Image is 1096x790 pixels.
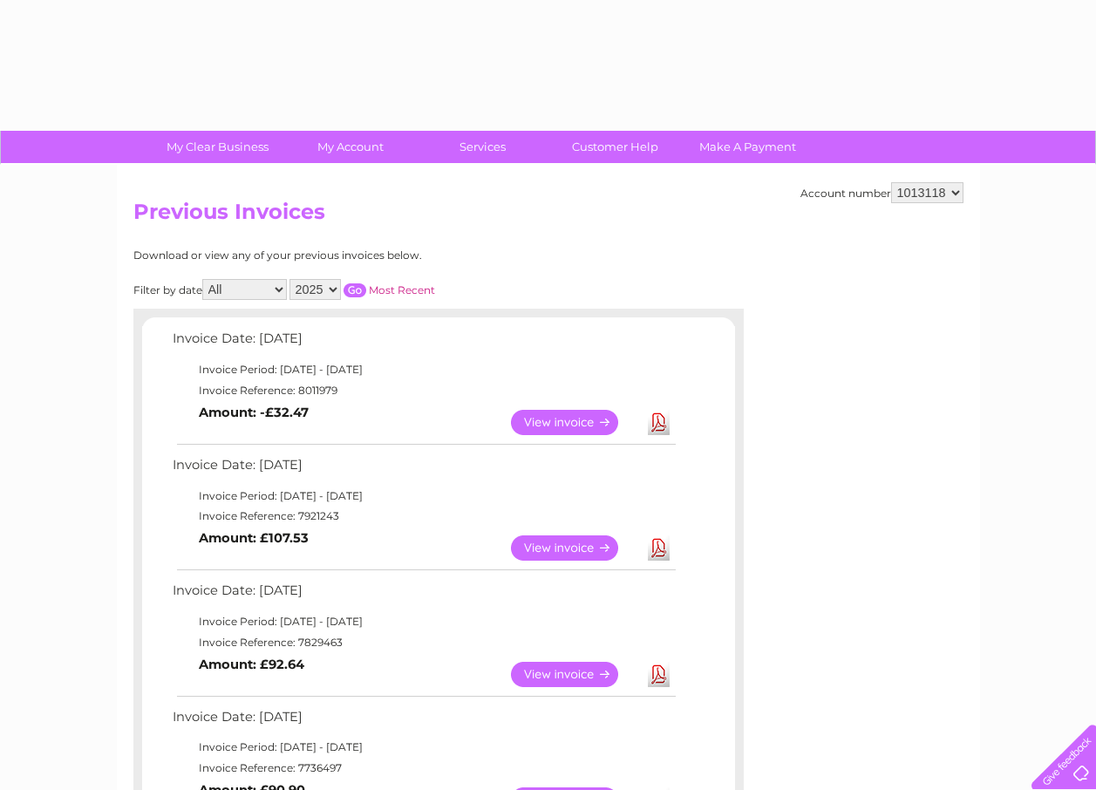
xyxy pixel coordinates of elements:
[133,200,963,233] h2: Previous Invoices
[199,405,309,420] b: Amount: -£32.47
[369,283,435,296] a: Most Recent
[168,579,678,611] td: Invoice Date: [DATE]
[199,657,304,672] b: Amount: £92.64
[168,506,678,527] td: Invoice Reference: 7921243
[199,530,309,546] b: Amount: £107.53
[146,131,289,163] a: My Clear Business
[278,131,422,163] a: My Account
[133,249,591,262] div: Download or view any of your previous invoices below.
[168,486,678,507] td: Invoice Period: [DATE] - [DATE]
[511,410,639,435] a: View
[648,662,670,687] a: Download
[168,705,678,738] td: Invoice Date: [DATE]
[168,611,678,632] td: Invoice Period: [DATE] - [DATE]
[511,662,639,687] a: View
[168,380,678,401] td: Invoice Reference: 8011979
[168,359,678,380] td: Invoice Period: [DATE] - [DATE]
[168,737,678,758] td: Invoice Period: [DATE] - [DATE]
[168,632,678,653] td: Invoice Reference: 7829463
[676,131,820,163] a: Make A Payment
[800,182,963,203] div: Account number
[168,327,678,359] td: Invoice Date: [DATE]
[168,758,678,779] td: Invoice Reference: 7736497
[133,279,591,300] div: Filter by date
[168,453,678,486] td: Invoice Date: [DATE]
[543,131,687,163] a: Customer Help
[411,131,555,163] a: Services
[648,535,670,561] a: Download
[511,535,639,561] a: View
[648,410,670,435] a: Download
